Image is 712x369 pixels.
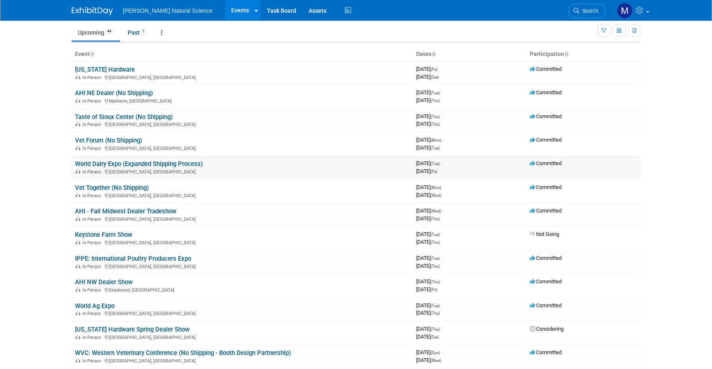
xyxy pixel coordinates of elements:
span: In-Person [82,311,103,316]
span: In-Person [82,335,103,340]
span: Committed [530,89,562,96]
span: Considering [530,326,564,332]
span: In-Person [82,75,103,80]
span: In-Person [82,358,103,364]
span: - [441,231,442,237]
th: Participation [527,47,640,61]
span: 1 [140,28,147,35]
span: - [441,113,442,119]
span: - [441,255,442,261]
span: - [441,160,442,166]
span: [DATE] [416,286,437,292]
div: [GEOGRAPHIC_DATA], [GEOGRAPHIC_DATA] [75,168,410,175]
span: (Sun) [431,350,440,355]
span: [DATE] [416,231,442,237]
a: World Dairy Expo (Expanded Shipping Process) [75,160,203,168]
a: Keystone Farm Show [75,231,132,238]
span: (Sat) [431,335,439,339]
span: Committed [530,208,562,214]
th: Event [72,47,413,61]
img: In-Person Event [75,122,80,126]
span: - [441,278,442,285]
span: (Thu) [431,264,440,269]
span: [DATE] [416,192,441,198]
span: [PERSON_NAME] Natural Science [123,7,213,14]
span: (Tue) [431,91,440,95]
span: - [441,302,442,308]
span: - [441,349,442,355]
span: Committed [530,184,562,190]
span: - [441,326,442,332]
span: (Tue) [431,304,440,308]
img: In-Person Event [75,240,80,244]
span: In-Person [82,193,103,199]
span: Committed [530,349,562,355]
span: (Tue) [431,256,440,261]
span: [DATE] [416,310,440,316]
span: (Wed) [431,209,441,213]
span: In-Person [82,287,103,293]
span: Not Going [530,231,559,237]
span: Committed [530,160,562,166]
span: 44 [105,28,114,35]
div: Manheim, [GEOGRAPHIC_DATA] [75,97,410,104]
img: In-Person Event [75,335,80,339]
span: - [443,184,444,190]
a: IPPE: International Poultry Producers Expo [75,255,191,262]
a: Sort by Event Name [90,51,94,57]
span: [DATE] [416,145,440,151]
span: In-Person [82,240,103,245]
span: (Thu) [431,114,440,119]
span: In-Person [82,146,103,151]
span: [DATE] [416,208,444,214]
div: [GEOGRAPHIC_DATA], [GEOGRAPHIC_DATA] [75,239,410,245]
a: Search [568,4,606,18]
span: [DATE] [416,113,442,119]
span: [DATE] [416,160,442,166]
span: [DATE] [416,215,440,222]
span: - [441,89,442,96]
a: Taste of Sioux Center (No Shipping) [75,113,173,121]
div: [GEOGRAPHIC_DATA], [GEOGRAPHIC_DATA] [75,263,410,269]
img: Meggie Asche [617,3,632,19]
span: [DATE] [416,334,439,340]
span: - [438,66,440,72]
span: (Thu) [431,122,440,126]
span: (Thu) [431,240,440,245]
span: (Sat) [431,75,439,79]
span: [DATE] [416,137,444,143]
span: (Thu) [431,217,440,221]
a: Past1 [122,25,153,40]
span: (Tue) [431,232,440,237]
a: AHI NE Dealer (No Shipping) [75,89,153,97]
span: - [443,208,444,214]
div: [GEOGRAPHIC_DATA], [GEOGRAPHIC_DATA] [75,215,410,222]
a: AHI NW Dealer Show [75,278,133,286]
div: [GEOGRAPHIC_DATA], [GEOGRAPHIC_DATA] [75,74,410,80]
span: [DATE] [416,74,439,80]
span: [DATE] [416,121,440,127]
span: Committed [530,278,562,285]
a: Sort by Start Date [431,51,436,57]
div: [GEOGRAPHIC_DATA], [GEOGRAPHIC_DATA] [75,121,410,127]
span: In-Person [82,122,103,127]
img: In-Person Event [75,311,80,315]
span: In-Person [82,98,103,104]
span: [DATE] [416,302,442,308]
span: (Thu) [431,98,440,103]
span: (Thu) [431,311,440,315]
span: - [443,137,444,143]
span: Committed [530,66,562,72]
img: In-Person Event [75,146,80,150]
span: [DATE] [416,66,440,72]
a: Vet Forum (No Shipping) [75,137,142,144]
div: Deadwood, [GEOGRAPHIC_DATA] [75,286,410,293]
span: (Wed) [431,193,441,198]
span: Committed [530,113,562,119]
a: AHI - Fall Midwest Dealer Tradeshow [75,208,176,215]
span: [DATE] [416,239,440,245]
a: WVC: Western Veterinary Conference (No Shipping - Booth Design Partnership) [75,349,291,357]
span: [DATE] [416,263,440,269]
img: In-Person Event [75,75,80,79]
a: Upcoming44 [72,25,120,40]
